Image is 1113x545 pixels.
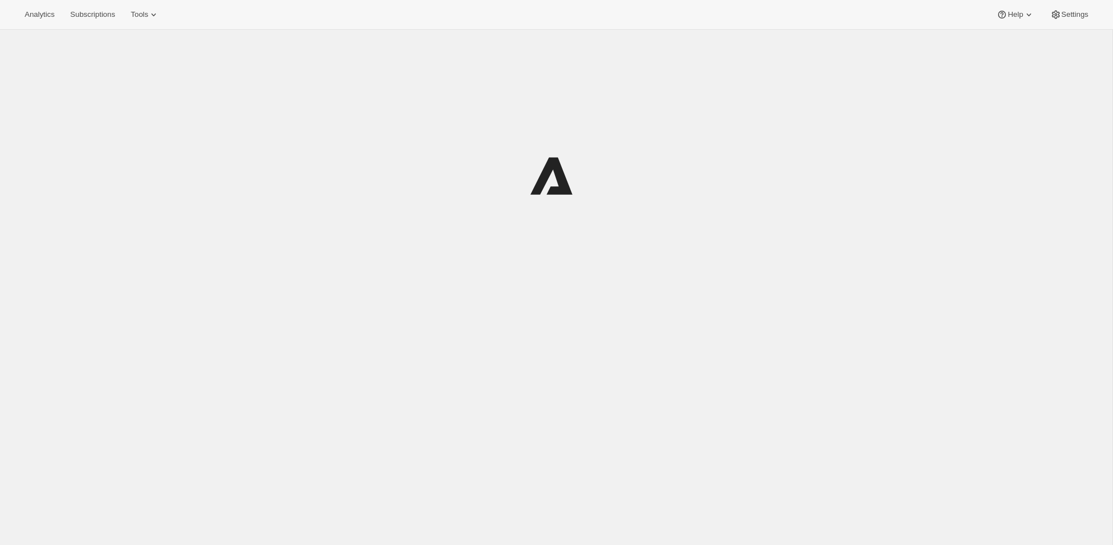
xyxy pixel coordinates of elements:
button: Help [990,7,1041,22]
button: Subscriptions [63,7,122,22]
span: Help [1008,10,1023,19]
span: Tools [131,10,148,19]
button: Tools [124,7,166,22]
button: Settings [1043,7,1095,22]
button: Analytics [18,7,61,22]
span: Subscriptions [70,10,115,19]
span: Settings [1061,10,1088,19]
span: Analytics [25,10,54,19]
